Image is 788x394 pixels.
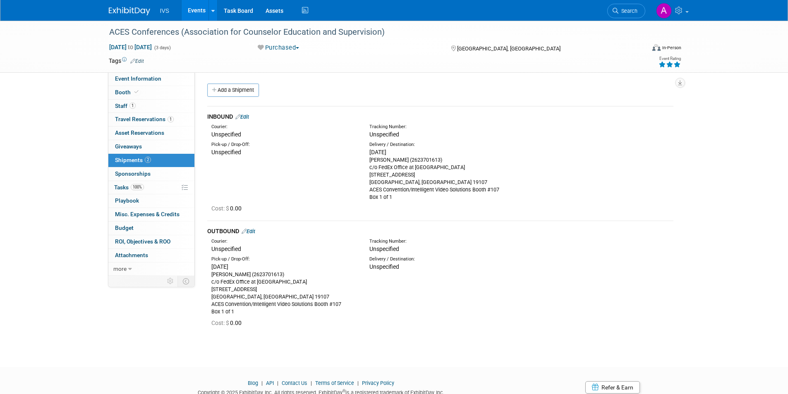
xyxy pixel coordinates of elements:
[109,57,144,65] td: Tags
[108,249,194,262] a: Attachments
[369,148,515,156] div: [DATE]
[211,130,357,138] div: Unspecified
[131,184,144,190] span: 100%
[106,25,633,40] div: ACES Conferences (Association for Counselor Education and Supervision)
[211,320,230,326] span: Cost: $
[115,129,164,136] span: Asset Reservations
[607,4,645,18] a: Search
[211,271,357,315] div: [PERSON_NAME] (2623701613) c/o FedEx Office at [GEOGRAPHIC_DATA] [STREET_ADDRESS] [GEOGRAPHIC_DAT...
[315,380,354,386] a: Terms of Service
[242,228,255,234] a: Edit
[113,265,127,272] span: more
[618,8,637,14] span: Search
[108,235,194,248] a: ROI, Objectives & ROO
[596,43,682,55] div: Event Format
[211,124,357,130] div: Courier:
[115,238,170,245] span: ROI, Objectives & ROO
[108,113,194,126] a: Travel Reservations1
[108,263,194,276] a: more
[115,252,148,258] span: Attachments
[369,141,515,148] div: Delivery / Destination:
[115,89,140,96] span: Booth
[585,381,640,394] a: Refer & Earn
[369,246,399,252] span: Unspecified
[282,380,307,386] a: Contact Us
[211,141,357,148] div: Pick-up / Drop-Off:
[211,149,241,155] span: Unspecified
[248,380,258,386] a: Blog
[211,263,357,271] div: [DATE]
[115,157,151,163] span: Shipments
[211,320,245,326] span: 0.00
[457,45,560,52] span: [GEOGRAPHIC_DATA], [GEOGRAPHIC_DATA]
[115,170,151,177] span: Sponsorships
[114,184,144,191] span: Tasks
[362,380,394,386] a: Privacy Policy
[369,263,399,270] span: Unspecified
[115,75,161,82] span: Event Information
[115,197,139,204] span: Playbook
[275,380,280,386] span: |
[163,276,178,287] td: Personalize Event Tab Strip
[211,256,357,263] div: Pick-up / Drop-Off:
[343,389,345,393] sup: ®
[108,127,194,140] a: Asset Reservations
[115,224,134,231] span: Budget
[108,222,194,235] a: Budget
[109,7,150,15] img: ExhibitDay
[235,114,249,120] a: Edit
[129,103,136,109] span: 1
[108,208,194,221] a: Misc. Expenses & Credits
[108,194,194,208] a: Playbook
[211,238,357,245] div: Courier:
[369,256,515,263] div: Delivery / Destination:
[160,7,170,14] span: IVS
[207,112,673,121] div: INBOUND
[355,380,361,386] span: |
[108,181,194,194] a: Tasks100%
[207,84,259,97] a: Add a Shipment
[115,143,142,150] span: Giveaways
[108,167,194,181] a: Sponsorships
[108,154,194,167] a: Shipments2
[211,205,230,212] span: Cost: $
[115,116,174,122] span: Travel Reservations
[134,90,139,94] i: Booth reservation complete
[127,44,134,50] span: to
[115,211,180,217] span: Misc. Expenses & Credits
[211,205,245,212] span: 0.00
[108,72,194,86] a: Event Information
[145,157,151,163] span: 2
[108,140,194,153] a: Giveaways
[259,380,265,386] span: |
[652,44,661,51] img: Format-Inperson.png
[109,43,152,51] span: [DATE] [DATE]
[656,3,672,19] img: Aaron Lentscher
[369,156,515,201] div: [PERSON_NAME] (2623701613) c/o FedEx Office at [GEOGRAPHIC_DATA] [STREET_ADDRESS] [GEOGRAPHIC_DAT...
[115,103,136,109] span: Staff
[153,45,171,50] span: (3 days)
[369,124,555,130] div: Tracking Number:
[255,43,302,52] button: Purchased
[108,100,194,113] a: Staff1
[207,227,673,236] div: OUTBOUND
[130,58,144,64] a: Edit
[211,245,357,253] div: Unspecified
[659,57,681,61] div: Event Rating
[168,116,174,122] span: 1
[309,380,314,386] span: |
[369,238,555,245] div: Tracking Number:
[177,276,194,287] td: Toggle Event Tabs
[266,380,274,386] a: API
[108,86,194,99] a: Booth
[369,131,399,138] span: Unspecified
[662,45,681,51] div: In-Person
